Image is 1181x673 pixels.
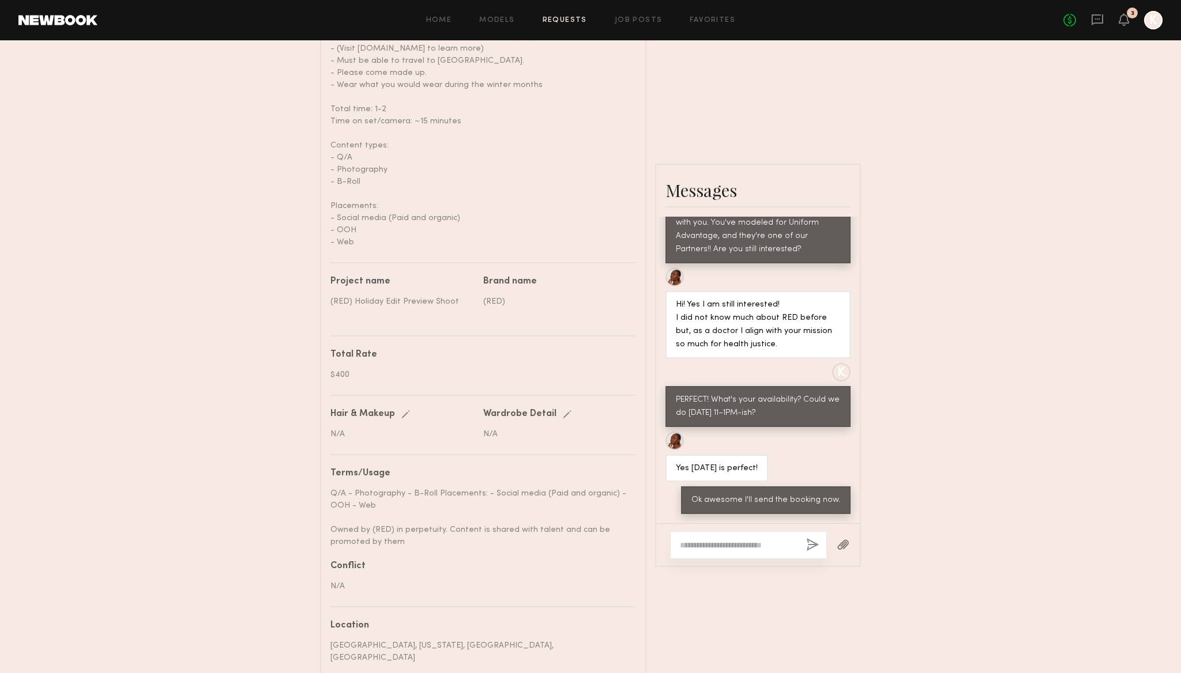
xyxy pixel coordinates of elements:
div: PERFECT! What's your availability? Could we do [DATE] 11–1PM-ish? [676,394,840,420]
div: Location [330,621,627,630]
div: 3 [1131,10,1134,17]
div: Project name [330,277,475,286]
a: K [1144,11,1163,29]
a: Favorites [690,17,735,24]
div: (RED) [483,296,627,308]
div: N/A [330,428,475,440]
a: Job Posts [615,17,663,24]
div: N/A [483,428,627,440]
div: Brand name [483,277,627,286]
div: N/A [330,580,627,592]
div: [GEOGRAPHIC_DATA], [US_STATE], [GEOGRAPHIC_DATA], [GEOGRAPHIC_DATA] [330,640,627,664]
div: $400 [330,369,627,381]
a: Models [479,17,514,24]
div: Yes [DATE] is perfect! [676,462,758,475]
div: Wardrobe Detail [483,410,556,419]
div: Hair & Makeup [330,410,395,419]
div: (RED) Holiday Edit Preview Shoot [330,296,475,308]
div: Conflict [330,562,627,571]
div: Messages [665,179,851,202]
div: Hi! Yes I am still interested! I did not know much about RED before but, as a doctor I align with... [676,298,840,351]
a: Home [426,17,452,24]
div: lol [PERSON_NAME] I think we HAVE to work with you. You've modeled for Uniform Advantage, and the... [676,203,840,256]
a: Requests [543,17,587,24]
div: Q/A - Photography - B-Roll Placements: - Social media (Paid and organic) - OOH - Web Owned by (RE... [330,487,627,548]
div: Total Rate [330,350,627,360]
div: Ok awesome I'll send the booking now. [691,494,840,507]
div: Terms/Usage [330,469,627,478]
